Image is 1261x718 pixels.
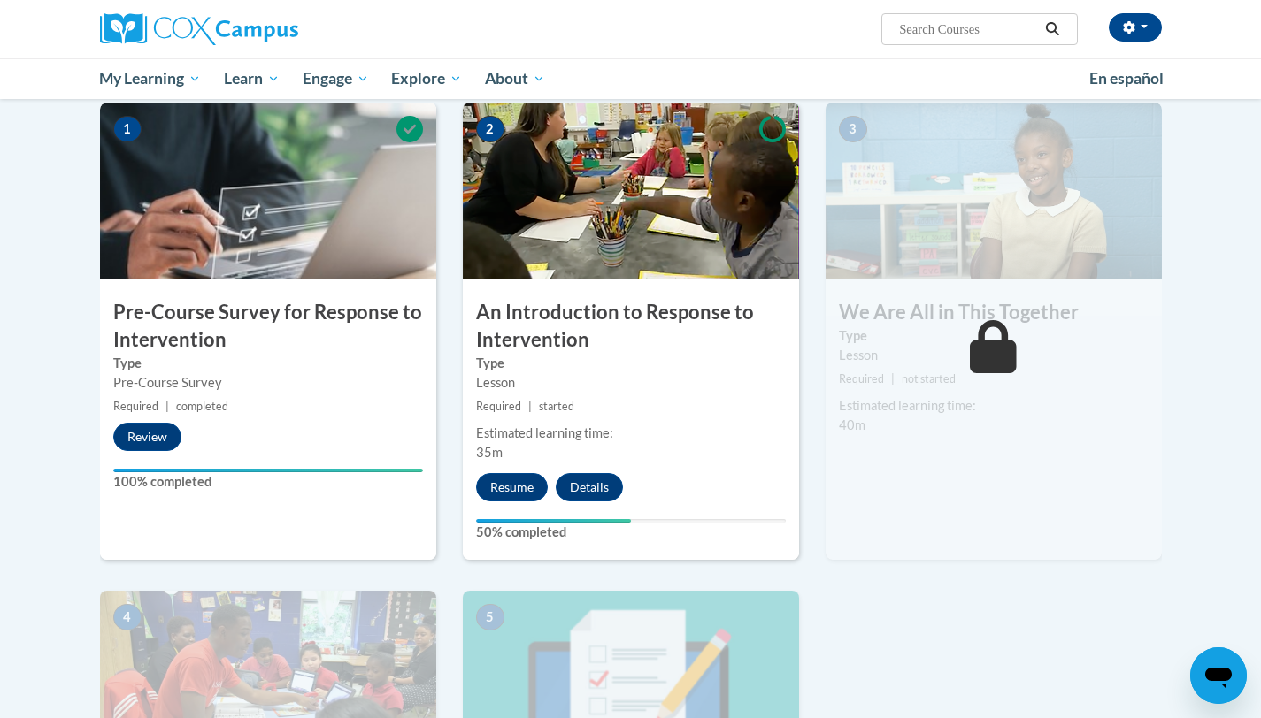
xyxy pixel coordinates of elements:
a: Engage [291,58,381,99]
span: 3 [839,116,867,142]
span: 5 [476,604,504,630]
img: Course Image [463,103,799,279]
span: En español [1089,69,1164,88]
span: About [485,68,545,89]
button: Search [1039,19,1065,40]
span: My Learning [99,68,201,89]
a: En español [1078,60,1175,97]
span: 4 [113,604,142,630]
div: Lesson [476,373,786,393]
span: Explore [391,68,462,89]
span: Required [476,400,521,413]
span: Required [839,372,884,386]
button: Resume [476,473,548,501]
span: started [539,400,574,413]
span: 35m [476,445,503,460]
label: 50% completed [476,523,786,542]
a: Learn [212,58,291,99]
div: Main menu [73,58,1188,99]
span: 2 [476,116,504,142]
h3: An Introduction to Response to Intervention [463,299,799,354]
input: Search Courses [897,19,1039,40]
label: Type [113,354,423,373]
a: Explore [380,58,473,99]
a: Cox Campus [100,13,436,45]
a: About [473,58,557,99]
span: | [528,400,532,413]
button: Account Settings [1109,13,1162,42]
span: | [891,372,895,386]
div: Estimated learning time: [839,396,1149,416]
label: Type [839,326,1149,346]
span: not started [902,372,956,386]
div: Your progress [476,519,631,523]
img: Course Image [826,103,1162,279]
img: Course Image [100,103,436,279]
div: Lesson [839,346,1149,365]
span: 1 [113,116,142,142]
div: Estimated learning time: [476,424,786,443]
button: Review [113,423,181,451]
label: 100% completed [113,472,423,492]
h3: Pre-Course Survey for Response to Intervention [100,299,436,354]
img: Cox Campus [100,13,298,45]
iframe: Button to launch messaging window [1190,647,1247,704]
button: Details [556,473,623,501]
span: 40m [839,417,865,432]
h3: We Are All in This Together [826,299,1162,326]
span: Required [113,400,158,413]
span: | [165,400,169,413]
div: Your progress [113,469,423,472]
span: completed [176,400,228,413]
span: Engage [303,68,369,89]
label: Type [476,354,786,373]
div: Pre-Course Survey [113,373,423,393]
a: My Learning [88,58,213,99]
span: Learn [224,68,280,89]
